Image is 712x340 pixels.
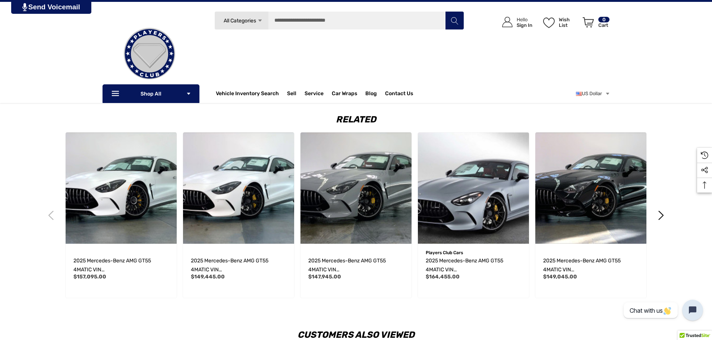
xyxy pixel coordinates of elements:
[73,274,106,280] span: $157,095.00
[308,256,404,274] a: 2025 Mercedes-Benz AMG GT55 4MATIC VIN W1KRJ8AB6SF006362,$147,945.00
[63,115,650,124] h2: Related
[559,17,579,28] p: Wish List
[494,9,536,35] a: Sign in
[426,256,521,274] a: 2025 Mercedes-Benz AMG GT55 4MATIC VIN W1KRJ8AB5SF006319,$164,455.00
[598,17,609,22] p: 0
[535,132,646,244] a: 2025 Mercedes-Benz AMG GT55 4MATIC VIN W1KRJ8AB8SF005813,$149,045.00
[426,258,520,291] span: 2025 Mercedes-Benz AMG GT55 4MATIC VIN [US_VEHICLE_IDENTIFICATION_NUMBER]
[191,274,225,280] span: $149,445.00
[651,205,671,225] button: Go to slide 2 of 2
[426,274,460,280] span: $164,455.00
[22,3,27,11] img: PjwhLS0gR2VuZXJhdG9yOiBHcmF2aXQuaW8gLS0+PHN2ZyB4bWxucz0iaHR0cDovL3d3dy53My5vcmcvMjAwMC9zdmciIHhtb...
[41,205,62,225] button: Go to slide 2 of 2
[332,90,357,99] span: Car Wraps
[579,9,610,38] a: Cart with 0 items
[73,256,169,274] a: 2025 Mercedes-Benz AMG GT55 4MATIC VIN W1KRJ8AB1SF005118,$157,095.00
[216,90,279,99] a: Vehicle Inventory Search
[502,17,513,27] svg: Icon User Account
[418,132,529,244] a: 2025 Mercedes-Benz AMG GT55 4MATIC VIN W1KRJ8AB5SF006319,$164,455.00
[576,86,610,101] a: USD
[300,132,412,244] a: 2025 Mercedes-Benz AMG GT55 4MATIC VIN W1KRJ8AB6SF006362,$147,945.00
[697,181,712,189] svg: Top
[223,18,256,24] span: All Categories
[300,132,412,244] img: For Sale 2025 Mercedes-Benz AMG GT55 4MATIC VIN W1KRJ8AB6SF006362
[701,166,708,174] svg: Social Media
[598,22,609,28] p: Cart
[426,248,521,258] p: Players Club Cars
[183,132,294,244] a: 2025 Mercedes-Benz AMG GT55 4MATIC VIN W1KRJ8AB3SF006304,$149,445.00
[183,132,294,244] img: For Sale 2025 Mercedes-Benz AMG GT55 4MATIC VIN W1KRJ8AB3SF006304
[257,18,263,24] svg: Icon Arrow Down
[543,18,555,28] svg: Wish List
[287,90,296,99] span: Sell
[103,84,199,103] p: Shop All
[112,16,187,91] img: Players Club | Cars For Sale
[517,22,532,28] p: Sign In
[66,132,177,244] a: 2025 Mercedes-Benz AMG GT55 4MATIC VIN W1KRJ8AB1SF005118,$157,095.00
[73,258,168,291] span: 2025 Mercedes-Benz AMG GT55 4MATIC VIN [US_VEHICLE_IDENTIFICATION_NUMBER]
[186,91,191,96] svg: Icon Arrow Down
[445,11,464,30] button: Search
[543,274,577,280] span: $149,045.00
[535,132,646,244] img: For Sale 2025 Mercedes-Benz AMG GT55 4MATIC VIN W1KRJ8AB8SF005813
[543,258,638,291] span: 2025 Mercedes-Benz AMG GT55 4MATIC VIN [US_VEHICLE_IDENTIFICATION_NUMBER]
[540,9,579,35] a: Wish List Wish List
[214,11,268,30] a: All Categories Icon Arrow Down Icon Arrow Up
[287,86,305,101] a: Sell
[191,258,286,291] span: 2025 Mercedes-Benz AMG GT55 4MATIC VIN [US_VEHICLE_IDENTIFICATION_NUMBER]
[701,152,708,159] svg: Recently Viewed
[418,132,529,244] img: For Sale 2025 Mercedes-Benz AMG GT55 4MATIC VIN W1KRJ8AB5SF006319
[308,274,341,280] span: $147,945.00
[66,132,177,244] img: For Sale 2025 Mercedes-Benz AMG GT55 4MATIC VIN W1KRJ8AB1SF005118
[111,90,122,98] svg: Icon Line
[332,86,365,101] a: Car Wraps
[191,256,286,274] a: 2025 Mercedes-Benz AMG GT55 4MATIC VIN W1KRJ8AB3SF006304,$149,445.00
[543,256,639,274] a: 2025 Mercedes-Benz AMG GT55 4MATIC VIN W1KRJ8AB8SF005813,$149,045.00
[583,17,594,28] svg: Review Your Cart
[305,90,324,99] a: Service
[63,330,650,339] h2: Customers Also Viewed
[517,17,532,22] p: Hello
[385,90,413,99] a: Contact Us
[365,90,377,99] a: Blog
[308,258,403,291] span: 2025 Mercedes-Benz AMG GT55 4MATIC VIN [US_VEHICLE_IDENTIFICATION_NUMBER]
